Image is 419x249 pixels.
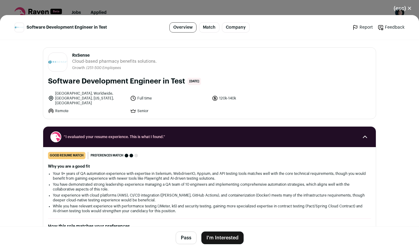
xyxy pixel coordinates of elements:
li: Remote [48,108,126,114]
li: While you have relevant experience with performance testing (JMeter, k6) and security testing, ga... [53,204,366,213]
h1: Software Development Engineer in Test [48,77,185,86]
button: I'm Interested [201,232,244,244]
span: Cloud-based pharmacy benefits solutions. [72,58,157,65]
button: Close modal [386,2,419,15]
span: Software Development Engineer in Test [27,24,107,30]
li: Growth [72,66,86,70]
h2: Why you are a good fit [48,164,371,169]
li: Your 9+ years of QA automation experience with expertise in Selenium, WebdriverIO, Appium, and AP... [53,171,366,181]
span: 251-500 Employees [88,66,121,70]
li: Your experience with cloud platforms (AWS), CI/CD integration ([PERSON_NAME], GitHub Actions), an... [53,193,366,203]
img: c9d6a9d770eadf7534448b335f5aac0e9cff42e22f5222360922a1b1f7edb43d [15,27,24,28]
a: Match [199,22,219,33]
div: good resume match [48,152,85,159]
img: c9d6a9d770eadf7534448b335f5aac0e9cff42e22f5222360922a1b1f7edb43d [48,61,67,64]
span: “I evaluated your resume experience. This is what I found.” [64,134,355,139]
li: 120k-140k [212,91,290,106]
a: Report [352,24,373,30]
a: Feedback [378,24,405,30]
span: [DATE] [187,78,201,85]
li: [GEOGRAPHIC_DATA], Worldwide, [GEOGRAPHIC_DATA], [US_STATE], [GEOGRAPHIC_DATA] [48,91,126,106]
a: Company [222,22,250,33]
span: Preferences match [91,153,123,159]
li: Full time [130,91,209,106]
a: Overview [169,22,197,33]
li: You have demonstrated strong leadership experience managing a QA team of 10 engineers and impleme... [53,182,366,192]
h2: How this role matches your preferences [48,223,371,229]
span: RxSense [72,52,157,58]
button: Pass [176,232,197,244]
li: / [86,66,121,70]
li: Senior [130,108,209,114]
